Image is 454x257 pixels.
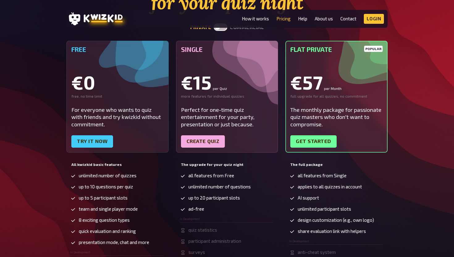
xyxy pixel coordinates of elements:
[181,135,225,148] a: Create quiz
[298,217,374,223] span: design customization (e.g., own logo)
[79,217,130,223] span: 8 exciting question types
[70,251,90,254] span: In Development
[181,46,273,53] h5: Single
[79,195,128,200] span: up to 5 participant slots
[276,16,291,21] a: Pricing
[340,16,356,21] a: Contact
[79,173,137,178] span: unlimited number of quizzes
[298,184,362,189] span: applies to all quizzes in account
[290,94,383,99] div: full upgrade for all quizzes, no commitment
[181,106,273,128] div: Perfect for one-time quiz entertainment for your party, presentation or just because.
[71,135,113,148] a: Try it now
[79,206,138,212] span: team and single player mode
[188,238,241,244] span: participant administration
[188,173,234,178] span: all features from Free
[188,195,240,200] span: up to 20 participant slots
[324,86,342,90] small: per Month
[289,240,309,243] span: In Development
[188,227,217,233] span: quiz statistics
[181,73,273,91] div: €15
[298,206,351,212] span: unlimited participant slots
[71,73,164,91] div: €0
[79,229,136,234] span: quick evaluation and ranking
[364,14,384,24] a: Login
[290,106,383,128] div: The monthly package for passionate quiz masters who don't want to compromise.
[213,86,227,90] small: per Quiz
[71,106,164,128] div: For everyone who wants to quiz with friends and try kwizkid without commitment.
[290,135,337,148] a: Get started
[298,195,319,200] span: AI support
[290,162,383,167] h5: The full package
[181,94,273,99] div: more features for individual quizzes
[180,217,200,221] span: In Development
[298,16,307,21] a: Help
[298,250,336,255] span: anti-cheat system
[79,184,133,189] span: up to 10 questions per quiz
[315,16,333,21] a: About us
[290,46,383,53] h5: Flat Private
[71,162,164,167] h5: All kwizkid basic features
[71,46,164,53] h5: Free
[71,94,164,99] div: free, no time limit
[188,184,251,189] span: unlimited number of questions
[188,206,204,212] span: ad-free
[79,240,149,245] span: presentation mode, chat and more
[242,16,269,21] a: How it works
[181,162,273,167] h5: The upgrade for your quiz night
[298,229,366,234] span: share evaluation link with helpers
[298,173,347,178] span: all features from Single
[188,250,205,255] span: surveys
[290,73,383,91] div: €57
